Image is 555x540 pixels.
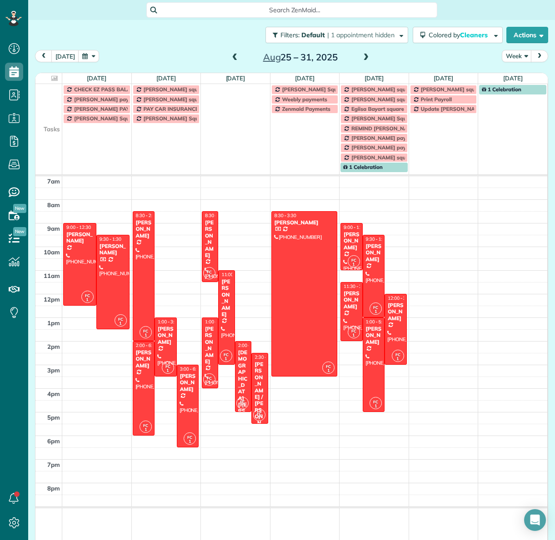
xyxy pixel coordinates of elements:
[343,290,360,310] div: [PERSON_NAME]
[265,27,408,43] button: Filters: Default | 1 appointment hidden
[47,225,60,232] span: 9am
[158,319,180,325] span: 1:00 - 3:30
[323,367,334,375] small: 1
[257,411,262,416] span: FC
[47,414,60,421] span: 5pm
[326,364,331,369] span: FC
[351,115,439,122] span: [PERSON_NAME] Square Payment
[47,343,60,350] span: 2pm
[482,86,521,93] span: 1 Celebration
[282,86,372,93] span: [PERSON_NAME] Square Payments
[420,105,503,112] span: Update [PERSON_NAME] invoice
[13,227,26,236] span: New
[255,354,276,360] span: 2:30 - 5:30
[460,31,489,39] span: Cleaners
[66,231,94,244] div: [PERSON_NAME]
[351,154,438,161] span: [PERSON_NAME] square payment
[204,272,215,281] small: 1
[351,86,440,93] span: [PERSON_NAME] square payments
[47,178,60,185] span: 7am
[180,366,202,372] span: 3:00 - 6:30
[366,236,388,242] span: 9:30 - 1:00
[44,296,60,303] span: 12pm
[35,50,52,62] button: prev
[261,27,408,43] a: Filters: Default | 1 appointment hidden
[413,27,503,43] button: Colored byCleaners
[180,373,196,392] div: [PERSON_NAME]
[115,319,126,328] small: 1
[13,204,26,213] span: New
[47,390,60,397] span: 4pm
[44,272,60,279] span: 11am
[74,86,141,93] span: CHECK EZ PASS BALANCE
[143,423,148,428] span: FC
[373,399,378,404] span: FC
[282,96,327,103] span: Weebly payments
[143,115,233,122] span: [PERSON_NAME] Square Payments
[351,258,356,263] span: FC
[237,402,248,411] small: 1
[47,485,60,492] span: 8pm
[100,236,121,242] span: 9:30 - 1:30
[275,213,296,218] span: 8:30 - 3:30
[351,125,443,132] span: REMIND [PERSON_NAME] PAYROLL
[87,74,106,82] a: [DATE]
[143,328,148,333] span: FC
[524,509,546,531] div: Open Intercom Messenger
[85,293,90,298] span: FC
[143,105,198,112] span: PAY CAR INSURANCE
[348,260,360,269] small: 1
[365,74,384,82] a: [DATE]
[388,295,412,301] span: 12:00 - 3:00
[47,319,60,327] span: 1pm
[506,27,548,43] button: Actions
[82,296,93,304] small: 1
[184,437,195,446] small: 1
[280,31,300,39] span: Filters:
[74,105,148,112] span: [PERSON_NAME] PAYMENTS
[274,219,335,226] div: [PERSON_NAME]
[238,342,260,348] span: 2:00 - 5:00
[135,349,152,369] div: [PERSON_NAME]
[370,402,381,411] small: 1
[204,378,215,387] small: 1
[254,414,265,422] small: 1
[205,219,215,258] div: [PERSON_NAME]
[373,305,378,310] span: FC
[221,278,232,317] div: [PERSON_NAME]
[351,134,422,141] span: [PERSON_NAME] payments
[44,248,60,256] span: 10am
[157,326,174,345] div: [PERSON_NAME]
[503,74,523,82] a: [DATE]
[429,31,491,39] span: Colored by
[301,31,325,39] span: Default
[226,74,245,82] a: [DATE]
[74,115,161,122] span: [PERSON_NAME] Square Payment
[365,326,382,345] div: [PERSON_NAME]
[420,96,452,103] span: Print Payroll
[240,399,245,404] span: FC
[205,326,215,365] div: [PERSON_NAME]
[47,437,60,445] span: 6pm
[366,319,388,325] span: 1:00 - 5:00
[370,307,381,316] small: 1
[205,213,230,218] span: 8:30 - 11:30
[344,224,368,230] span: 9:00 - 11:00
[351,96,438,103] span: [PERSON_NAME] square payment
[66,224,91,230] span: 9:00 - 12:30
[238,349,249,441] div: [DEMOGRAPHIC_DATA][PERSON_NAME]
[327,31,395,39] span: | 1 appointment hidden
[136,342,158,348] span: 2:00 - 6:00
[351,328,356,333] span: FC
[244,52,357,62] h2: 25 – 31, 2025
[254,361,265,440] div: [PERSON_NAME] / [PERSON_NAME]
[47,461,60,468] span: 7pm
[205,319,227,325] span: 1:00 - 4:00
[140,426,151,434] small: 1
[162,367,174,375] small: 1
[365,243,382,263] div: [PERSON_NAME]
[343,231,360,251] div: [PERSON_NAME]
[502,50,532,62] button: Week
[143,96,232,103] span: [PERSON_NAME] square payments
[282,105,330,112] span: Zenmaid Payments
